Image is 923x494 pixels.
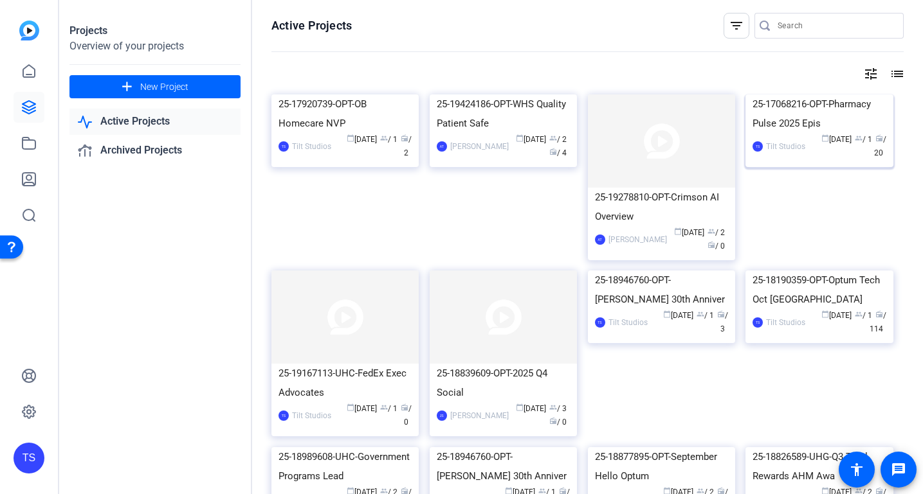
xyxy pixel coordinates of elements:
[437,94,570,133] div: 25-19424186-OPT-WHS Quality Patient Safe
[516,403,524,411] span: calendar_today
[778,18,893,33] input: Search
[663,310,671,318] span: calendar_today
[729,18,744,33] mat-icon: filter_list
[516,135,546,144] span: [DATE]
[855,310,863,318] span: group
[753,141,763,152] div: TS
[347,135,377,144] span: [DATE]
[119,79,135,95] mat-icon: add
[549,148,557,155] span: radio
[849,462,864,477] mat-icon: accessibility
[401,135,412,157] span: / 2
[450,409,509,422] div: [PERSON_NAME]
[279,94,412,133] div: 25-17920739-OPT-OB Homecare NVP
[821,310,829,318] span: calendar_today
[855,134,863,142] span: group
[697,310,704,318] span: group
[608,316,648,329] div: Tilt Studios
[717,311,728,333] span: / 3
[753,270,886,309] div: 25-18190359-OPT-Optum Tech Oct [GEOGRAPHIC_DATA]
[674,227,682,235] span: calendar_today
[380,403,388,411] span: group
[821,135,852,144] span: [DATE]
[697,311,714,320] span: / 1
[766,140,805,153] div: Tilt Studios
[271,18,352,33] h1: Active Projects
[549,148,567,157] span: / 4
[437,447,570,486] div: 25-18946760-OPT-[PERSON_NAME] 30th Anniver
[708,241,715,249] span: radio
[891,462,906,477] mat-icon: message
[766,316,805,329] div: Tilt Studios
[14,443,44,473] div: TS
[595,317,605,328] div: TS
[401,404,412,427] span: / 0
[69,109,241,135] a: Active Projects
[608,233,667,246] div: [PERSON_NAME]
[380,404,398,413] span: / 1
[401,403,408,411] span: radio
[821,134,829,142] span: calendar_today
[450,140,509,153] div: [PERSON_NAME]
[69,75,241,98] button: New Project
[437,410,447,421] div: JS
[674,228,704,237] span: [DATE]
[549,404,567,413] span: / 3
[549,134,557,142] span: group
[708,242,725,251] span: / 0
[279,447,412,486] div: 25-18989608-UHC-Government Programs Lead
[347,404,377,413] span: [DATE]
[549,403,557,411] span: group
[516,404,546,413] span: [DATE]
[753,94,886,133] div: 25-17068216-OPT-Pharmacy Pulse 2025 Epis
[870,311,886,333] span: / 114
[380,134,388,142] span: group
[69,137,241,164] a: Archived Projects
[292,409,331,422] div: Tilt Studios
[663,311,693,320] span: [DATE]
[279,410,289,421] div: TS
[888,66,904,82] mat-icon: list
[437,141,447,152] div: AT
[292,140,331,153] div: Tilt Studios
[595,270,728,309] div: 25-18946760-OPT-[PERSON_NAME] 30th Anniver
[753,317,763,328] div: TS
[821,311,852,320] span: [DATE]
[347,134,354,142] span: calendar_today
[595,188,728,226] div: 25-19278810-OPT-Crimson AI Overview
[279,364,412,402] div: 25-19167113-UHC-FedEx Exec Advocates
[69,23,241,39] div: Projects
[708,228,725,237] span: / 2
[401,134,408,142] span: radio
[595,234,605,245] div: AT
[753,447,886,486] div: 25-18826589-UHG-Q3 Total Rewards AHM Awa
[855,311,872,320] span: / 1
[708,227,715,235] span: group
[875,134,883,142] span: radio
[69,39,241,54] div: Overview of your projects
[347,403,354,411] span: calendar_today
[717,310,725,318] span: radio
[549,418,567,427] span: / 0
[380,135,398,144] span: / 1
[874,135,886,157] span: / 20
[279,141,289,152] div: TS
[516,134,524,142] span: calendar_today
[437,364,570,402] div: 25-18839609-OPT-2025 Q4 Social
[863,66,879,82] mat-icon: tune
[140,80,188,94] span: New Project
[855,135,872,144] span: / 1
[549,417,557,425] span: radio
[875,310,883,318] span: radio
[595,447,728,486] div: 25-18877895-OPT-September Hello Optum
[19,21,39,40] img: blue-gradient.svg
[549,135,567,144] span: / 2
